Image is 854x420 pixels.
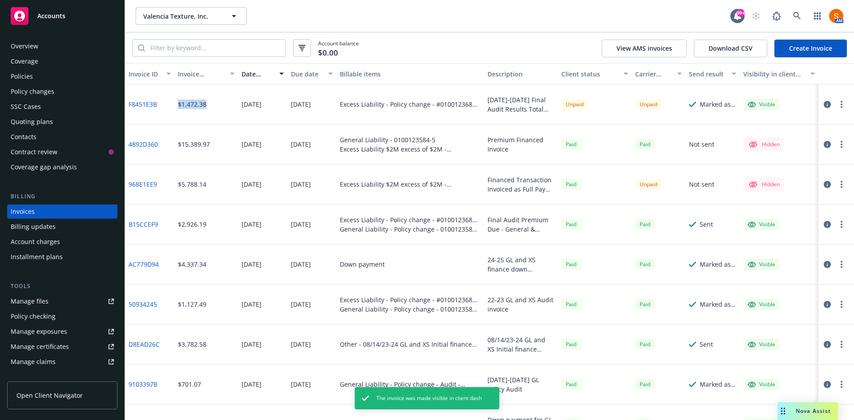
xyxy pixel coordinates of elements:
div: Unpaid [561,99,588,110]
div: Paid [635,299,655,310]
div: Overview [11,39,38,53]
div: Manage certificates [11,340,69,354]
span: Paid [561,219,581,230]
a: Installment plans [7,250,117,264]
a: Manage certificates [7,340,117,354]
div: Date issued [242,69,274,79]
div: Final Audit Premium Due - General & Excess Liability Audit [487,215,554,234]
div: [DATE]-[DATE] GL Policy Audit [487,375,554,394]
div: General Liability - 0100123584-5 [340,135,480,144]
div: Paid [635,259,655,270]
button: Valencia Texture, Inc. [136,7,247,25]
div: Paid [561,339,581,350]
div: Coverage gap analysis [11,160,77,174]
div: Paid [561,379,581,390]
div: Paid [635,219,655,230]
div: Manage exposures [11,324,67,339]
button: Nova Assist [777,402,838,420]
a: Search [788,7,806,25]
div: Tools [7,282,117,291]
div: Paid [635,379,655,390]
div: Policy checking [11,309,56,324]
div: Contacts [11,130,36,144]
a: 968E1EE9 [129,180,157,189]
div: Account charges [11,235,60,249]
a: 4892D360 [129,140,158,149]
button: Billable items [336,63,484,84]
a: Billing updates [7,220,117,234]
span: The invoice was made visible in client dash [376,394,482,402]
div: Manage claims [11,355,56,369]
div: Policy changes [11,84,54,99]
div: $1,472.38 [178,100,206,109]
a: AC779D94 [129,260,159,269]
div: Sent [700,340,713,349]
div: [DATE] [291,220,311,229]
a: Accounts [7,4,117,28]
div: Installment plans [11,250,63,264]
a: Start snowing [747,7,765,25]
span: Account balance [318,40,359,56]
div: [DATE] [242,380,262,389]
a: Report a Bug [768,7,786,25]
a: B15CCEF9 [129,220,158,229]
a: Policies [7,69,117,84]
a: Manage claims [7,355,117,369]
div: Billing updates [11,220,56,234]
div: 08/14/23-24 GL and XS Initial finance down payment: $3,782.58 [487,335,554,354]
div: [DATE] [242,100,262,109]
div: Paid [635,139,655,150]
input: Filter by keyword... [145,40,286,56]
a: Account charges [7,235,117,249]
div: General Liability - Policy change - 0100123584-3 [340,224,480,234]
div: [DATE] [291,380,311,389]
div: Paid [635,339,655,350]
span: Paid [561,259,581,270]
div: Unpaid [635,99,662,110]
div: Paid [561,299,581,310]
a: Overview [7,39,117,53]
div: [DATE] [291,260,311,269]
div: Invoice ID [129,69,161,79]
div: [DATE] [242,260,262,269]
div: General Liability - Policy change - Audit - 0100123584-1 [340,380,480,389]
span: Valencia Texture, Inc. [143,12,220,21]
div: $15,389.97 [178,140,210,149]
div: Visible [748,340,775,348]
a: Coverage gap analysis [7,160,117,174]
div: $5,788.14 [178,180,206,189]
a: Switch app [809,7,826,25]
a: Contract review [7,145,117,159]
div: Sent [700,220,713,229]
div: Visible [748,300,775,308]
div: Excess Liability $2M excess of $2M - #0100123685-4 [340,180,480,189]
div: Excess Liability - Policy change - #0100123685-3 [340,215,480,224]
div: [DATE] [242,140,262,149]
div: [DATE]-[DATE] Final Audit Results Total Additional Cost - $1,472.38 [487,95,554,114]
a: D8EAD26C [129,340,160,349]
div: Visibility in client dash [743,69,805,79]
div: Excess Liability - Policy change - #0100123685-2 [340,295,480,304]
div: Paid [561,139,581,150]
button: Invoice ID [125,63,174,84]
div: Hidden [748,179,780,190]
div: $3,782.58 [178,340,206,349]
div: Marked as sent [700,260,736,269]
a: Invoices [7,204,117,219]
div: General Liability - Policy change - 0100123584-2 [340,304,480,314]
div: Visible [748,380,775,388]
div: Invoice amount [178,69,225,79]
div: Excess Liability - Policy change - #0100123685-4 [340,100,480,109]
a: F8451E3B [129,100,157,109]
button: Send result [685,63,740,84]
div: Visible [748,220,775,228]
div: Manage files [11,294,48,308]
